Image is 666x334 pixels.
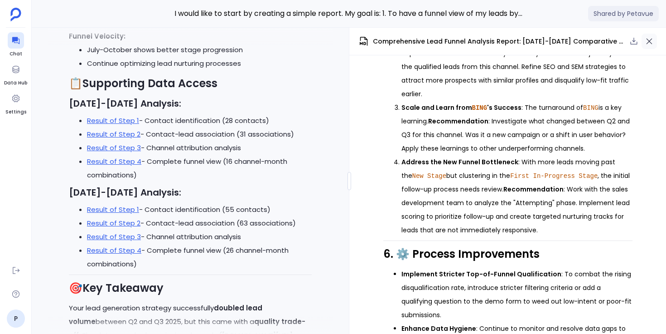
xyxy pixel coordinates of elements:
[401,324,476,333] strong: Enhance Data Hygiene
[87,143,141,152] a: Result of Step 3
[8,50,24,58] span: Chat
[401,103,522,112] strong: Scale and Learn from 's Success
[87,232,141,241] a: Result of Step 3
[401,270,561,279] strong: Implement Stricter Top-of-Funnel Qualification
[503,185,564,194] strong: Recommendation
[82,280,164,295] strong: Key Takeaway
[7,309,25,328] a: P
[4,79,27,87] span: Data Hub
[428,117,488,126] strong: Recommendation
[401,157,518,167] strong: Address the New Funnel Bottleneck
[472,104,487,112] code: BING
[5,90,26,116] a: Settings
[87,230,312,244] li: - Channel attribution analysis
[401,267,632,322] li: : To combat the rising disqualification rate, introduce stricter filtering criteria or add a qual...
[401,19,632,101] p: : As the primary volume driver, even small improvements in 's lead quality will have a large impa...
[69,76,312,91] h2: 📋
[69,97,181,110] strong: [DATE]-[DATE] Analysis:
[4,61,27,87] a: Data Hub
[87,216,312,230] li: - Contact-lead association (63 associations)
[87,218,140,228] a: Result of Step 2
[87,155,312,182] li: - Complete funnel view (16 channel-month combinations)
[373,37,626,46] span: Comprehensive Lead Funnel Analysis Report: [DATE]-[DATE] Comparative Study
[82,76,217,91] strong: Supporting Data Access
[69,280,312,296] h2: 🎯
[87,244,312,271] li: - Complete funnel view (26 channel-month combinations)
[8,32,24,58] a: Chat
[87,128,312,141] li: - Contact-lead association (31 associations)
[87,57,312,70] li: Continue optimizing lead nurturing processes
[87,129,140,139] a: Result of Step 2
[87,43,312,57] li: July-October shows better stage progression
[401,101,632,155] p: : The turnaround of is a key learning. : Investigate what changed between Q2 and Q3 for this chan...
[510,172,598,180] code: First In-Progress Stage
[69,186,181,199] strong: [DATE]-[DATE] Analysis:
[174,8,523,20] span: I would like to start by creating a simple report. My goal is: 1. To have a funnel view of my lea...
[401,155,632,237] p: : With more leads moving past the but clustering in the , the initial follow-up process needs rev...
[383,246,632,262] h2: 6. ⚙️ Process Improvements
[583,104,598,112] code: BING
[87,203,312,216] li: - Contact identification (55 contacts)
[412,172,447,180] code: New Stage
[5,108,26,116] span: Settings
[10,8,21,21] img: petavue logo
[588,6,659,21] span: Shared by Petavue
[87,114,312,128] li: - Contact identification (28 contacts)
[87,116,139,125] a: Result of Step 1
[87,246,141,255] a: Result of Step 4
[87,141,312,155] li: - Channel attribution analysis
[87,205,139,214] a: Result of Step 1
[87,157,141,166] a: Result of Step 4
